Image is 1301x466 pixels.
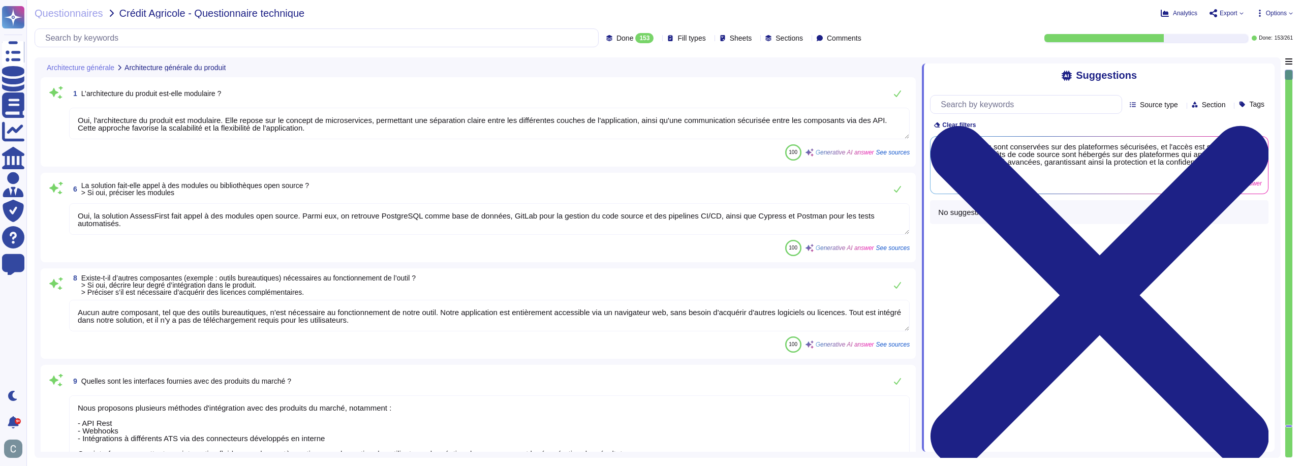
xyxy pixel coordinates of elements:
[677,35,705,42] span: Fill types
[69,395,910,465] textarea: Nous proposons plusieurs méthodes d'intégration avec des produits du marché, notamment : - API Re...
[876,341,910,348] span: See sources
[81,274,416,296] span: Existe-t-il d’autres composantes (exemple : outils bureautiques) nécessaires au fonctionnement de...
[1173,10,1197,16] span: Analytics
[125,64,226,71] span: Architecture générale du produit
[4,440,22,458] img: user
[81,377,291,385] span: Quelles sont les interfaces fournies avec des produits du marché ?
[1259,36,1273,41] span: Done:
[119,8,305,18] span: Crédit Agricole - Questionnaire technique
[616,35,633,42] span: Done
[789,341,797,347] span: 100
[730,35,752,42] span: Sheets
[816,245,874,251] span: Generative AI answer
[40,29,598,47] input: Search by keywords
[635,33,654,43] div: 153
[69,203,910,235] textarea: Oui, la solution AssessFirst fait appel à des modules open source. Parmi eux, on retrouve Postgre...
[1275,36,1293,41] span: 153 / 261
[69,274,77,282] span: 8
[69,108,910,139] textarea: Oui, l'architecture du produit est modulaire. Elle repose sur le concept de microservices, permet...
[69,90,77,97] span: 1
[789,245,797,251] span: 100
[2,438,29,460] button: user
[81,89,222,98] span: L’architecture du produit est-elle modulaire ?
[69,185,77,193] span: 6
[816,149,874,156] span: Generative AI answer
[776,35,803,42] span: Sections
[81,181,309,197] span: La solution fait-elle appel à des modules ou bibliothèques open source ? > Si oui, préciser les m...
[1266,10,1287,16] span: Options
[69,378,77,385] span: 9
[15,418,21,424] div: 9+
[936,96,1122,113] input: Search by keywords
[816,341,874,348] span: Generative AI answer
[876,245,910,251] span: See sources
[35,8,103,18] span: Questionnaires
[47,64,114,71] span: Architecture générale
[1161,9,1197,17] button: Analytics
[827,35,861,42] span: Comments
[1220,10,1237,16] span: Export
[789,149,797,155] span: 100
[876,149,910,156] span: See sources
[69,300,910,331] textarea: Aucun autre composant, tel que des outils bureautiques, n'est nécessaire au fonctionnement de not...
